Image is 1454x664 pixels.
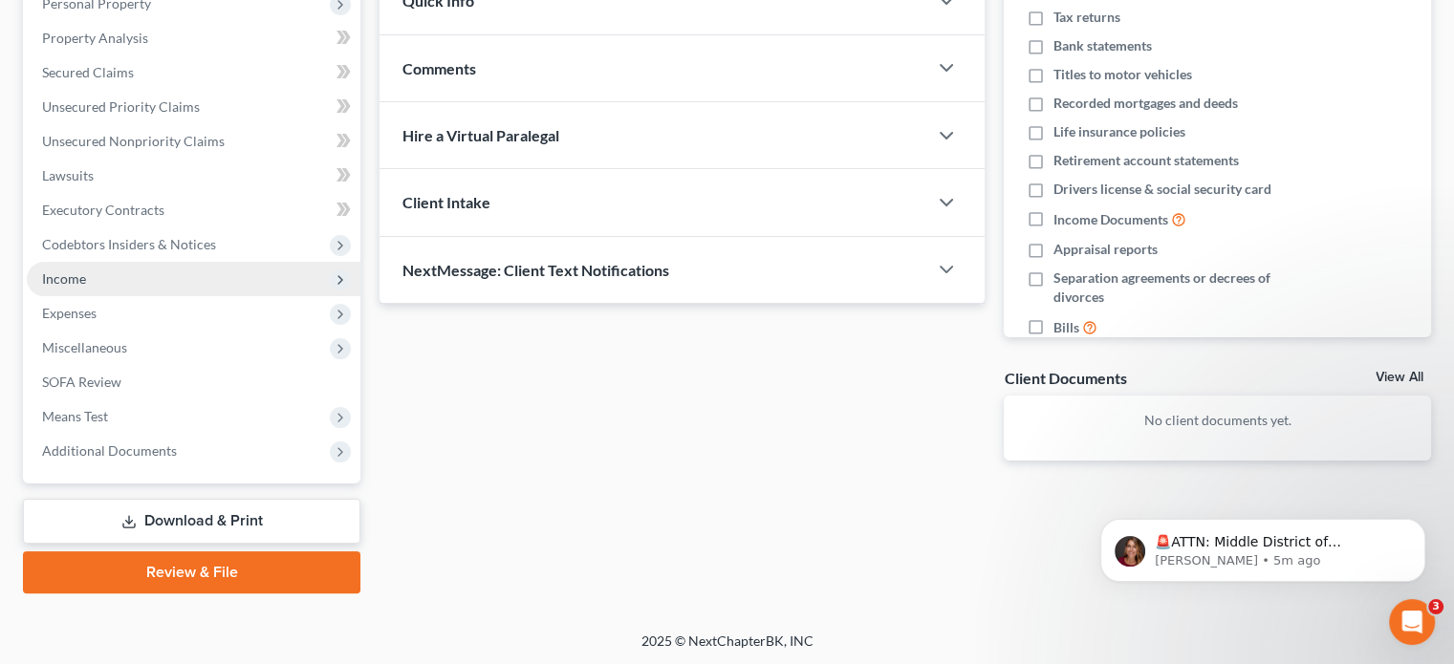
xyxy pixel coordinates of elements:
span: Codebtors Insiders & Notices [42,236,216,252]
span: Bank statements [1053,36,1152,55]
span: Miscellaneous [42,339,127,355]
a: Unsecured Nonpriority Claims [27,124,360,159]
span: Lawsuits [42,167,94,183]
a: Download & Print [23,499,360,544]
span: Unsecured Nonpriority Claims [42,133,225,149]
span: Expenses [42,305,97,321]
span: Secured Claims [42,64,134,80]
span: 3 [1428,599,1443,614]
span: Appraisal reports [1053,240,1158,259]
span: Income [42,270,86,287]
div: Client Documents [1004,368,1126,388]
span: Unsecured Priority Claims [42,98,200,115]
span: Hire a Virtual Paralegal [402,126,559,144]
span: Recorded mortgages and deeds [1053,94,1238,113]
a: Property Analysis [27,21,360,55]
span: Retirement account statements [1053,151,1239,170]
span: Life insurance policies [1053,122,1185,141]
iframe: Intercom live chat [1389,599,1435,645]
span: Drivers license & social security card [1053,180,1271,199]
span: Tax returns [1053,8,1120,27]
span: NextMessage: Client Text Notifications [402,261,669,279]
span: Comments [402,59,476,77]
span: SOFA Review [42,374,121,390]
a: Review & File [23,551,360,593]
span: Additional Documents [42,442,177,459]
span: Property Analysis [42,30,148,46]
span: Executory Contracts [42,202,164,218]
a: View All [1376,371,1423,384]
iframe: Intercom notifications message [1072,479,1454,612]
span: Income Documents [1053,210,1168,229]
a: Lawsuits [27,159,360,193]
span: Bills [1053,318,1079,337]
a: Executory Contracts [27,193,360,227]
span: Titles to motor vehicles [1053,65,1192,84]
a: Unsecured Priority Claims [27,90,360,124]
a: SOFA Review [27,365,360,399]
p: No client documents yet. [1019,411,1416,430]
span: Means Test [42,408,108,424]
span: Separation agreements or decrees of divorces [1053,268,1308,307]
a: Secured Claims [27,55,360,90]
span: Client Intake [402,193,490,211]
